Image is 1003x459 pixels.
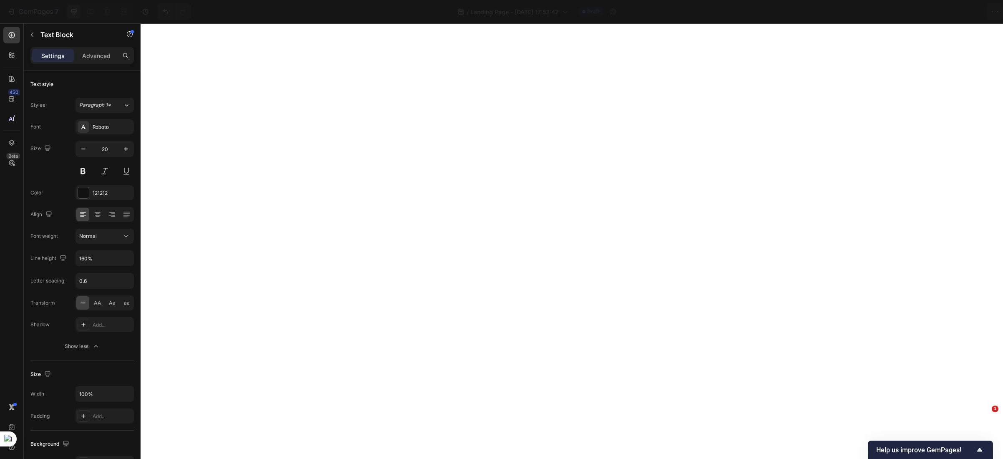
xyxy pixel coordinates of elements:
[30,101,45,109] div: Styles
[40,30,111,40] p: Text Block
[30,299,55,307] div: Transform
[955,8,975,16] div: Publish
[30,209,54,220] div: Align
[94,299,101,307] span: AA
[41,51,65,60] p: Settings
[30,232,58,240] div: Font weight
[975,418,995,438] iframe: Intercom live chat
[3,3,62,20] button: 7
[82,51,111,60] p: Advanced
[76,273,133,288] input: Auto
[75,98,134,113] button: Paragraph 1*
[141,23,1003,459] iframe: To enrich screen reader interactions, please activate Accessibility in Grammarly extension settings
[76,251,133,266] input: Auto
[948,3,983,20] button: Publish
[467,8,469,16] span: /
[124,299,130,307] span: aa
[30,369,53,380] div: Size
[30,339,134,354] button: Show less
[30,123,41,131] div: Font
[992,406,998,412] span: 1
[93,124,132,131] div: Roboto
[65,342,100,351] div: Show less
[76,386,133,401] input: Auto
[109,299,116,307] span: Aa
[30,253,68,264] div: Line height
[93,321,132,329] div: Add...
[93,413,132,420] div: Add...
[924,8,938,15] span: Save
[470,8,559,16] span: Landing Page - [DATE] 17:53:42
[30,439,71,450] div: Background
[8,89,20,96] div: 450
[157,3,191,20] div: Undo/Redo
[75,229,134,244] button: Normal
[30,277,64,285] div: Letter spacing
[917,3,944,20] button: Save
[55,7,58,17] p: 7
[876,446,975,454] span: Help us improve GemPages!
[876,445,985,455] button: Show survey - Help us improve GemPages!
[587,8,600,15] span: Draft
[30,189,43,197] div: Color
[30,143,53,154] div: Size
[6,153,20,159] div: Beta
[79,233,97,239] span: Normal
[30,81,53,88] div: Text style
[30,412,50,420] div: Padding
[93,189,132,197] div: 121212
[30,390,44,398] div: Width
[79,101,111,109] span: Paragraph 1*
[30,321,50,328] div: Shadow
